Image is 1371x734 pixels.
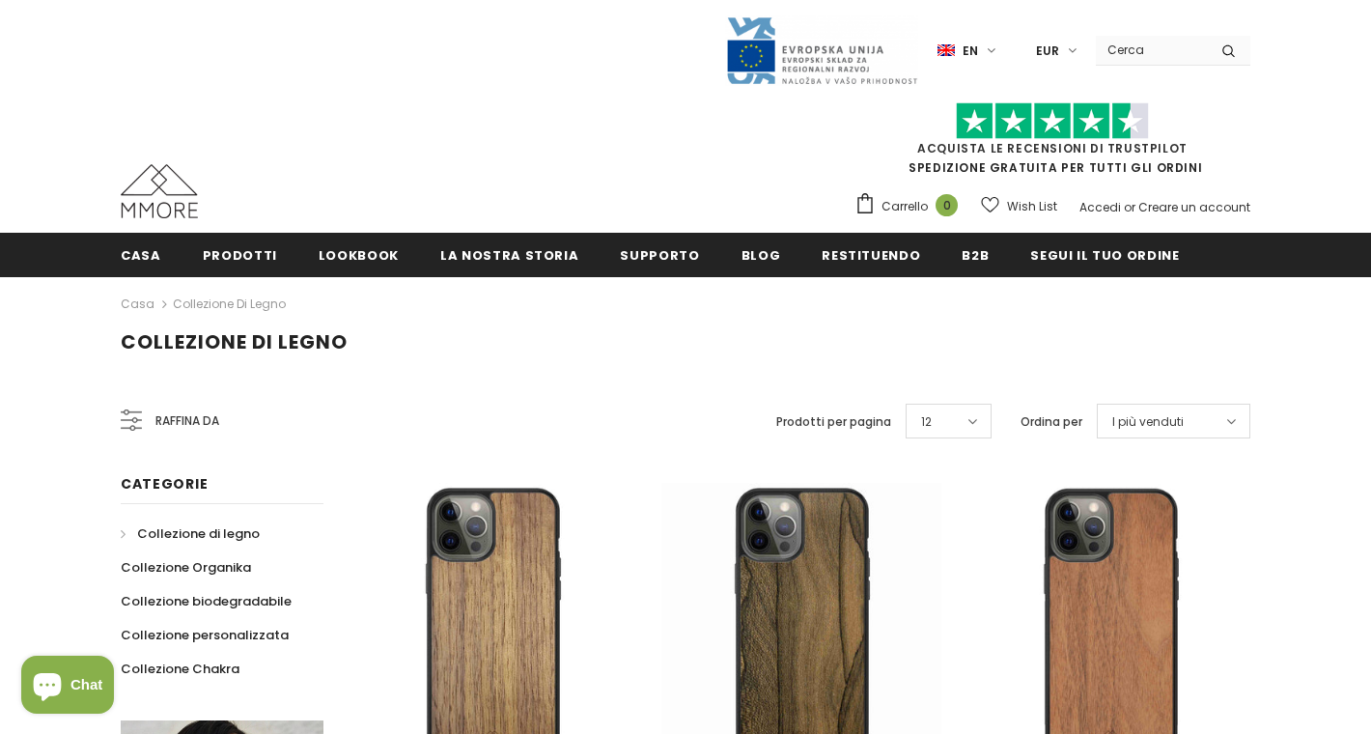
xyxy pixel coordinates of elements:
[620,233,699,276] a: supporto
[173,296,286,312] a: Collezione di legno
[956,102,1149,140] img: Fidati di Pilot Stars
[1096,36,1207,64] input: Search Site
[981,189,1057,223] a: Wish List
[854,192,967,221] a: Carrello 0
[121,328,348,355] span: Collezione di legno
[203,233,277,276] a: Prodotti
[319,246,399,265] span: Lookbook
[921,412,932,432] span: 12
[440,246,578,265] span: La nostra storia
[1124,199,1135,215] span: or
[1138,199,1250,215] a: Creare un account
[1079,199,1121,215] a: Accedi
[854,111,1250,176] span: SPEDIZIONE GRATUITA PER TUTTI GLI ORDINI
[1036,42,1059,61] span: EUR
[881,197,928,216] span: Carrello
[155,410,219,432] span: Raffina da
[1030,233,1179,276] a: Segui il tuo ordine
[121,293,154,316] a: Casa
[319,233,399,276] a: Lookbook
[917,140,1188,156] a: Acquista le recensioni di TrustPilot
[741,246,781,265] span: Blog
[1007,197,1057,216] span: Wish List
[121,626,289,644] span: Collezione personalizzata
[121,164,198,218] img: Casi MMORE
[776,412,891,432] label: Prodotti per pagina
[936,194,958,216] span: 0
[1112,412,1184,432] span: I più venduti
[440,233,578,276] a: La nostra storia
[121,584,292,618] a: Collezione biodegradabile
[121,233,161,276] a: Casa
[962,246,989,265] span: B2B
[725,42,918,58] a: Javni Razpis
[121,550,251,584] a: Collezione Organika
[963,42,978,61] span: en
[121,660,239,678] span: Collezione Chakra
[121,652,239,686] a: Collezione Chakra
[121,592,292,610] span: Collezione biodegradabile
[121,246,161,265] span: Casa
[741,233,781,276] a: Blog
[15,656,120,719] inbox-online-store-chat: Shopify online store chat
[1030,246,1179,265] span: Segui il tuo ordine
[121,558,251,577] span: Collezione Organika
[121,517,260,550] a: Collezione di legno
[822,246,920,265] span: Restituendo
[203,246,277,265] span: Prodotti
[962,233,989,276] a: B2B
[620,246,699,265] span: supporto
[822,233,920,276] a: Restituendo
[1021,412,1082,432] label: Ordina per
[137,524,260,543] span: Collezione di legno
[937,42,955,59] img: i-lang-1.png
[121,474,208,494] span: Categorie
[725,15,918,86] img: Javni Razpis
[121,618,289,652] a: Collezione personalizzata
